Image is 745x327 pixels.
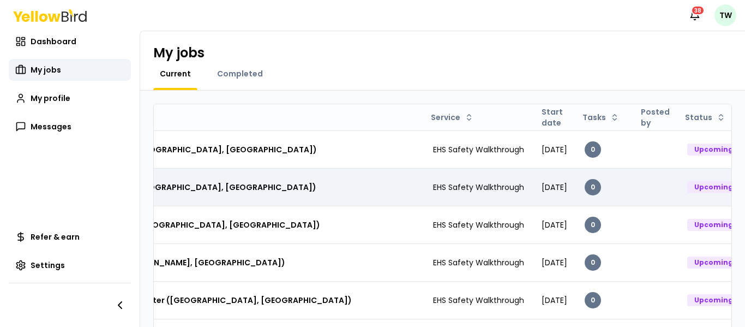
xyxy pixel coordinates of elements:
a: Settings [9,254,131,276]
div: 0 [585,217,601,233]
span: Dashboard [31,36,76,47]
a: Refer & earn [9,226,131,248]
span: Current [160,68,191,79]
div: 0 [585,179,601,195]
span: [DATE] [542,182,567,193]
span: Completed [217,68,263,79]
div: Upcoming [687,294,740,306]
span: My jobs [31,64,61,75]
a: Messages [9,116,131,138]
span: [DATE] [542,219,567,230]
span: EHS Safety Walkthrough [433,257,524,268]
span: [DATE] [542,295,567,306]
button: Tasks [578,109,623,126]
div: Upcoming [687,257,740,269]
div: 0 [585,254,601,271]
span: EHS Safety Walkthrough [433,182,524,193]
a: Completed [211,68,269,79]
div: 0 [585,292,601,308]
th: Start date [533,104,576,130]
span: Refer & earn [31,231,80,242]
span: My profile [31,93,70,104]
span: EHS Safety Walkthrough [433,144,524,155]
button: Service [426,109,478,126]
span: Settings [31,260,65,271]
span: Service [431,112,460,123]
h1: My jobs [153,44,205,62]
th: Posted by [632,104,678,130]
div: Upcoming [687,144,740,156]
span: Messages [31,121,71,132]
span: EHS Safety Walkthrough [433,295,524,306]
div: 38 [691,5,705,15]
a: My profile [9,87,131,109]
a: Current [153,68,197,79]
div: 0 [585,141,601,158]
span: Tasks [582,112,606,123]
span: EHS Safety Walkthrough [433,219,524,230]
span: TW [714,4,736,26]
button: 38 [684,4,706,26]
span: [DATE] [542,144,567,155]
span: [DATE] [542,257,567,268]
span: Status [685,112,712,123]
div: Upcoming [687,219,740,231]
a: My jobs [9,59,131,81]
a: Dashboard [9,31,131,52]
button: Status [681,109,730,126]
div: Upcoming [687,181,740,193]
